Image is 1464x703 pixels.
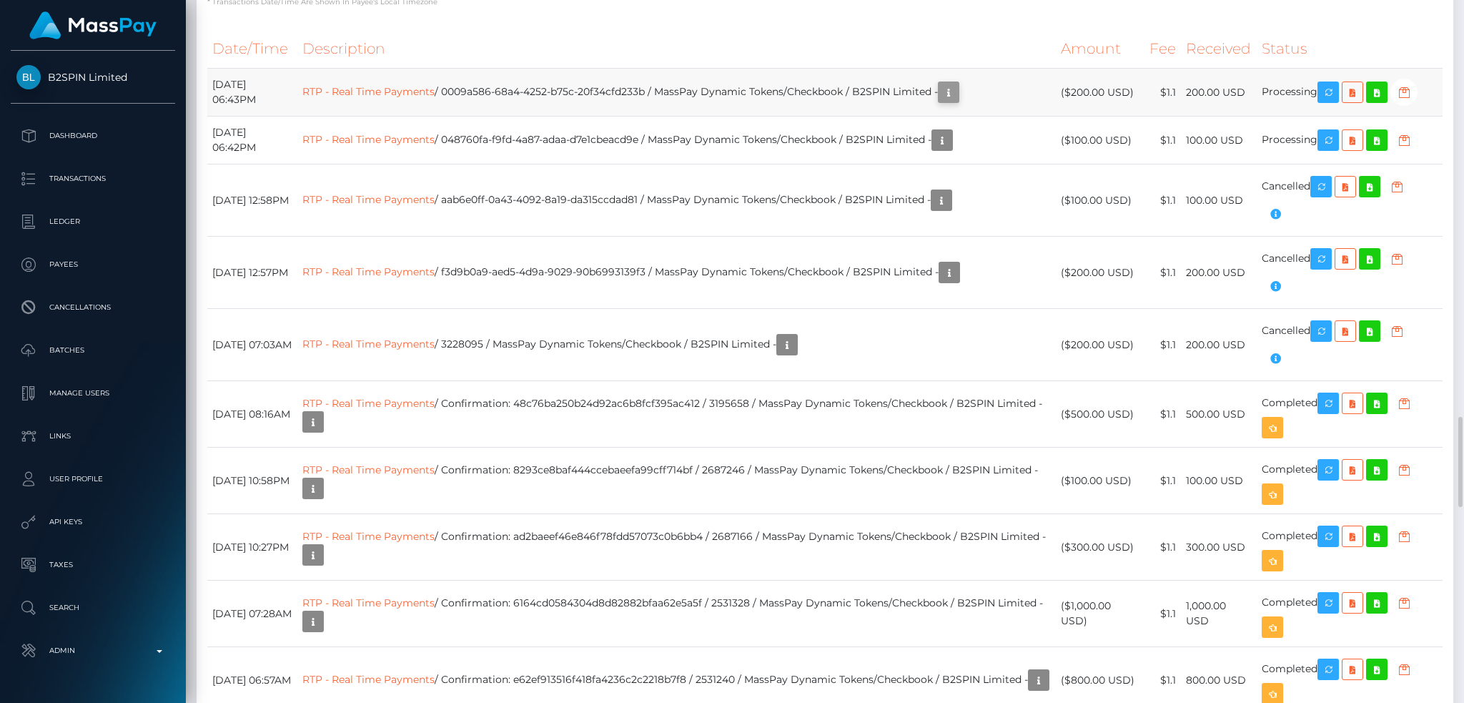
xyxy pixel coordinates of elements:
a: Transactions [11,161,175,197]
td: Completed [1257,448,1443,514]
a: Manage Users [11,375,175,411]
th: Description [297,29,1056,69]
p: User Profile [16,468,169,490]
td: ($200.00 USD) [1056,237,1144,309]
th: Status [1257,29,1443,69]
img: MassPay Logo [29,11,157,39]
td: $1.1 [1144,448,1181,514]
p: Batches [16,340,169,361]
a: User Profile [11,461,175,497]
th: Received [1181,29,1257,69]
td: 300.00 USD [1181,514,1257,581]
a: Links [11,418,175,454]
td: $1.1 [1144,69,1181,117]
td: / 0009a586-68a4-4252-b75c-20f34cfd233b / MassPay Dynamic Tokens/Checkbook / B2SPIN Limited - [297,69,1056,117]
td: / Confirmation: 6164cd0584304d8d82882bfaa62e5a5f / 2531328 / MassPay Dynamic Tokens/Checkbook / B... [297,581,1056,647]
a: Payees [11,247,175,282]
th: Amount [1056,29,1144,69]
td: $1.1 [1144,514,1181,581]
td: / Confirmation: 48c76ba250b24d92ac6b8fcf395ac412 / 3195658 / MassPay Dynamic Tokens/Checkbook / B... [297,381,1056,448]
td: / Confirmation: 8293ce8baf444ccebaeefa99cff714bf / 2687246 / MassPay Dynamic Tokens/Checkbook / B... [297,448,1056,514]
td: $1.1 [1144,309,1181,381]
p: Dashboard [16,125,169,147]
td: / aab6e0ff-0a43-4092-8a19-da315ccdad81 / MassPay Dynamic Tokens/Checkbook / B2SPIN Limited - [297,164,1056,237]
a: RTP - Real Time Payments [302,397,435,410]
p: API Keys [16,511,169,533]
td: Cancelled [1257,309,1443,381]
td: 200.00 USD [1181,309,1257,381]
a: RTP - Real Time Payments [302,463,435,476]
td: ($200.00 USD) [1056,309,1144,381]
th: Fee [1144,29,1181,69]
a: RTP - Real Time Payments [302,133,435,146]
td: Completed [1257,514,1443,581]
td: 100.00 USD [1181,164,1257,237]
td: [DATE] 12:57PM [207,237,297,309]
p: Transactions [16,168,169,190]
td: $1.1 [1144,164,1181,237]
p: Cancellations [16,297,169,318]
td: $1.1 [1144,237,1181,309]
span: B2SPIN Limited [11,71,175,84]
td: 200.00 USD [1181,237,1257,309]
a: RTP - Real Time Payments [302,673,435,686]
td: [DATE] 10:58PM [207,448,297,514]
td: 100.00 USD [1181,117,1257,164]
td: [DATE] 07:03AM [207,309,297,381]
a: RTP - Real Time Payments [302,85,435,98]
td: ($500.00 USD) [1056,381,1144,448]
td: Processing [1257,117,1443,164]
td: [DATE] 10:27PM [207,514,297,581]
td: [DATE] 06:43PM [207,69,297,117]
a: Batches [11,333,175,368]
td: Processing [1257,69,1443,117]
a: RTP - Real Time Payments [302,596,435,609]
p: Links [16,426,169,447]
td: / Confirmation: ad2baeef46e846f78fdd57073c0b6bb4 / 2687166 / MassPay Dynamic Tokens/Checkbook / B... [297,514,1056,581]
td: [DATE] 12:58PM [207,164,297,237]
a: Admin [11,633,175,669]
p: Ledger [16,211,169,232]
td: 500.00 USD [1181,381,1257,448]
td: Completed [1257,381,1443,448]
a: RTP - Real Time Payments [302,530,435,543]
a: Taxes [11,547,175,583]
p: Search [16,597,169,619]
p: Payees [16,254,169,275]
td: ($100.00 USD) [1056,448,1144,514]
p: Taxes [16,554,169,576]
a: Cancellations [11,290,175,325]
td: Cancelled [1257,237,1443,309]
td: $1.1 [1144,581,1181,647]
th: Date/Time [207,29,297,69]
a: Ledger [11,204,175,240]
td: Cancelled [1257,164,1443,237]
td: / 048760fa-f9fd-4a87-adaa-d7e1cbeacd9e / MassPay Dynamic Tokens/Checkbook / B2SPIN Limited - [297,117,1056,164]
a: Search [11,590,175,626]
td: $1.1 [1144,117,1181,164]
td: ($1,000.00 USD) [1056,581,1144,647]
a: RTP - Real Time Payments [302,265,435,278]
img: B2SPIN Limited [16,65,41,89]
td: 100.00 USD [1181,448,1257,514]
td: [DATE] 08:16AM [207,381,297,448]
a: RTP - Real Time Payments [302,338,435,350]
td: $1.1 [1144,381,1181,448]
td: Completed [1257,581,1443,647]
a: RTP - Real Time Payments [302,193,435,206]
td: [DATE] 07:28AM [207,581,297,647]
a: API Keys [11,504,175,540]
td: / f3d9b0a9-aed5-4d9a-9029-90b6993139f3 / MassPay Dynamic Tokens/Checkbook / B2SPIN Limited - [297,237,1056,309]
td: ($100.00 USD) [1056,164,1144,237]
td: ($300.00 USD) [1056,514,1144,581]
td: ($200.00 USD) [1056,69,1144,117]
td: [DATE] 06:42PM [207,117,297,164]
td: ($100.00 USD) [1056,117,1144,164]
p: Admin [16,640,169,662]
td: 1,000.00 USD [1181,581,1257,647]
p: Manage Users [16,383,169,404]
td: / 3228095 / MassPay Dynamic Tokens/Checkbook / B2SPIN Limited - [297,309,1056,381]
a: Dashboard [11,118,175,154]
td: 200.00 USD [1181,69,1257,117]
